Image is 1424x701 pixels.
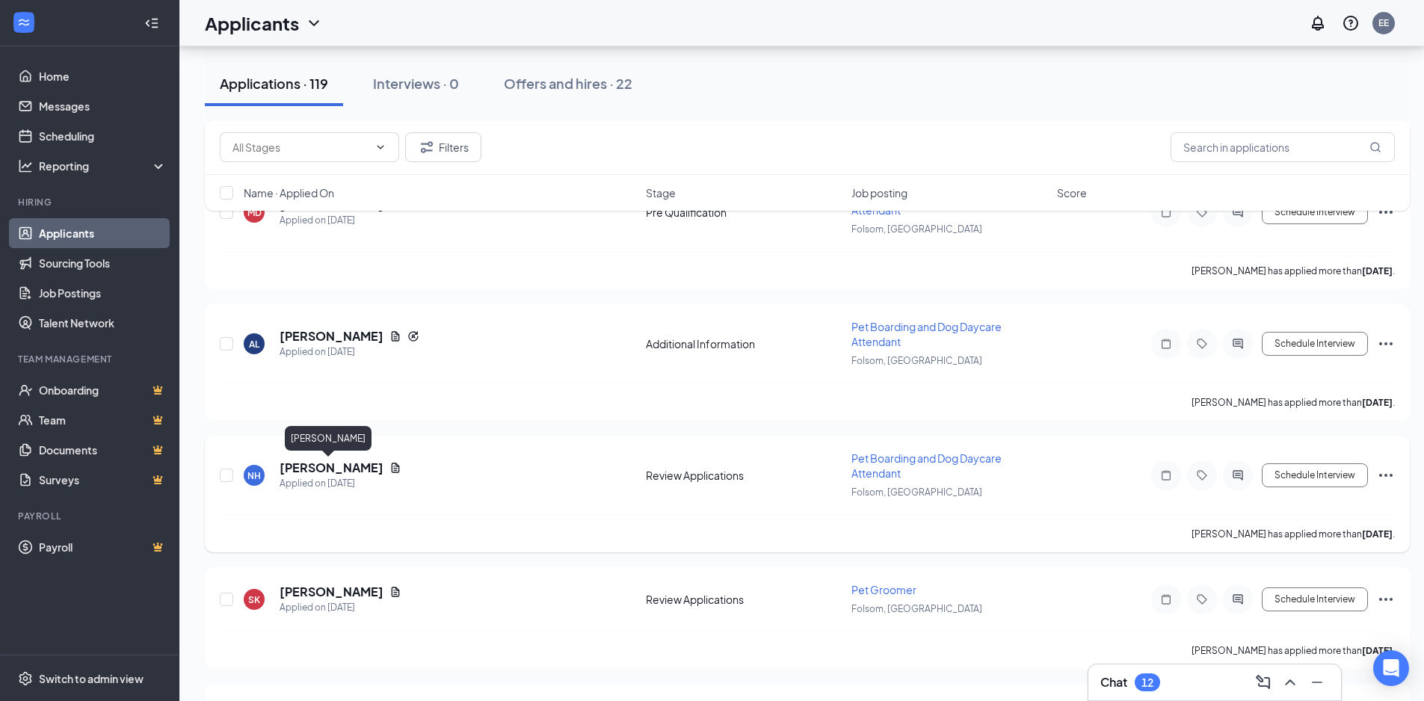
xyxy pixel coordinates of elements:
button: ChevronUp [1278,670,1302,694]
input: Search in applications [1171,132,1395,162]
div: 12 [1141,676,1153,689]
a: TeamCrown [39,405,167,435]
svg: Settings [18,671,33,686]
p: [PERSON_NAME] has applied more than . [1192,265,1395,277]
svg: Ellipses [1377,590,1395,608]
a: SurveysCrown [39,465,167,495]
svg: Document [389,586,401,598]
p: [PERSON_NAME] has applied more than . [1192,528,1395,540]
span: Score [1057,185,1087,200]
h1: Applicants [205,10,299,36]
svg: Reapply [407,330,419,342]
div: Switch to admin view [39,671,144,686]
svg: MagnifyingGlass [1369,141,1381,153]
svg: Document [389,330,401,342]
button: Schedule Interview [1262,332,1368,356]
div: Open Intercom Messenger [1373,650,1409,686]
p: [PERSON_NAME] has applied more than . [1192,644,1395,657]
svg: Document [389,462,401,474]
button: ComposeMessage [1251,670,1275,694]
a: Messages [39,91,167,121]
span: Stage [646,185,676,200]
a: OnboardingCrown [39,375,167,405]
svg: ChevronDown [375,141,386,153]
svg: Ellipses [1377,466,1395,484]
svg: ActiveChat [1229,593,1247,605]
a: PayrollCrown [39,532,167,562]
svg: ChevronUp [1281,673,1299,691]
svg: ActiveChat [1229,469,1247,481]
svg: ComposeMessage [1254,673,1272,691]
a: Talent Network [39,308,167,338]
span: Pet Groomer [851,583,916,596]
div: Review Applications [646,468,842,483]
div: AL [249,338,259,350]
b: [DATE] [1362,265,1393,277]
svg: Note [1157,469,1175,481]
div: Additional Information [646,336,842,351]
div: Offers and hires · 22 [504,74,632,93]
a: Job Postings [39,278,167,308]
div: Team Management [18,353,164,365]
div: Payroll [18,510,164,522]
a: DocumentsCrown [39,435,167,465]
svg: Tag [1193,469,1211,481]
div: Applied on [DATE] [280,476,401,491]
div: Hiring [18,196,164,209]
h5: [PERSON_NAME] [280,584,383,600]
svg: ChevronDown [305,14,323,32]
button: Filter Filters [405,132,481,162]
a: Applicants [39,218,167,248]
b: [DATE] [1362,645,1393,656]
h5: [PERSON_NAME] [280,460,383,476]
svg: Note [1157,593,1175,605]
a: Home [39,61,167,91]
b: [DATE] [1362,528,1393,540]
div: NH [247,469,261,482]
div: EE [1378,16,1389,29]
div: Applied on [DATE] [280,345,419,359]
svg: Note [1157,338,1175,350]
div: Review Applications [646,592,842,607]
span: Folsom, [GEOGRAPHIC_DATA] [851,603,982,614]
svg: Analysis [18,158,33,173]
svg: QuestionInfo [1342,14,1360,32]
b: [DATE] [1362,397,1393,408]
p: [PERSON_NAME] has applied more than . [1192,396,1395,409]
button: Schedule Interview [1262,587,1368,611]
button: Minimize [1305,670,1329,694]
a: Sourcing Tools [39,248,167,278]
span: Name · Applied On [244,185,334,200]
div: Applications · 119 [220,74,328,93]
div: Applied on [DATE] [280,600,401,615]
span: Job posting [851,185,907,200]
div: [PERSON_NAME] [285,426,372,451]
svg: WorkstreamLogo [16,15,31,30]
span: Folsom, [GEOGRAPHIC_DATA] [851,355,982,366]
svg: Ellipses [1377,335,1395,353]
svg: Filter [418,138,436,156]
span: Pet Boarding and Dog Daycare Attendant [851,451,1002,480]
span: Folsom, [GEOGRAPHIC_DATA] [851,487,982,498]
div: Reporting [39,158,167,173]
svg: Collapse [144,16,159,31]
a: Scheduling [39,121,167,151]
div: SK [248,593,260,606]
span: Folsom, [GEOGRAPHIC_DATA] [851,223,982,235]
svg: Tag [1193,338,1211,350]
h5: [PERSON_NAME] [280,328,383,345]
svg: Minimize [1308,673,1326,691]
button: Schedule Interview [1262,463,1368,487]
div: Interviews · 0 [373,74,459,93]
svg: Notifications [1309,14,1327,32]
span: Pet Boarding and Dog Daycare Attendant [851,320,1002,348]
svg: ActiveChat [1229,338,1247,350]
input: All Stages [232,139,369,155]
h3: Chat [1100,674,1127,691]
svg: Tag [1193,593,1211,605]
